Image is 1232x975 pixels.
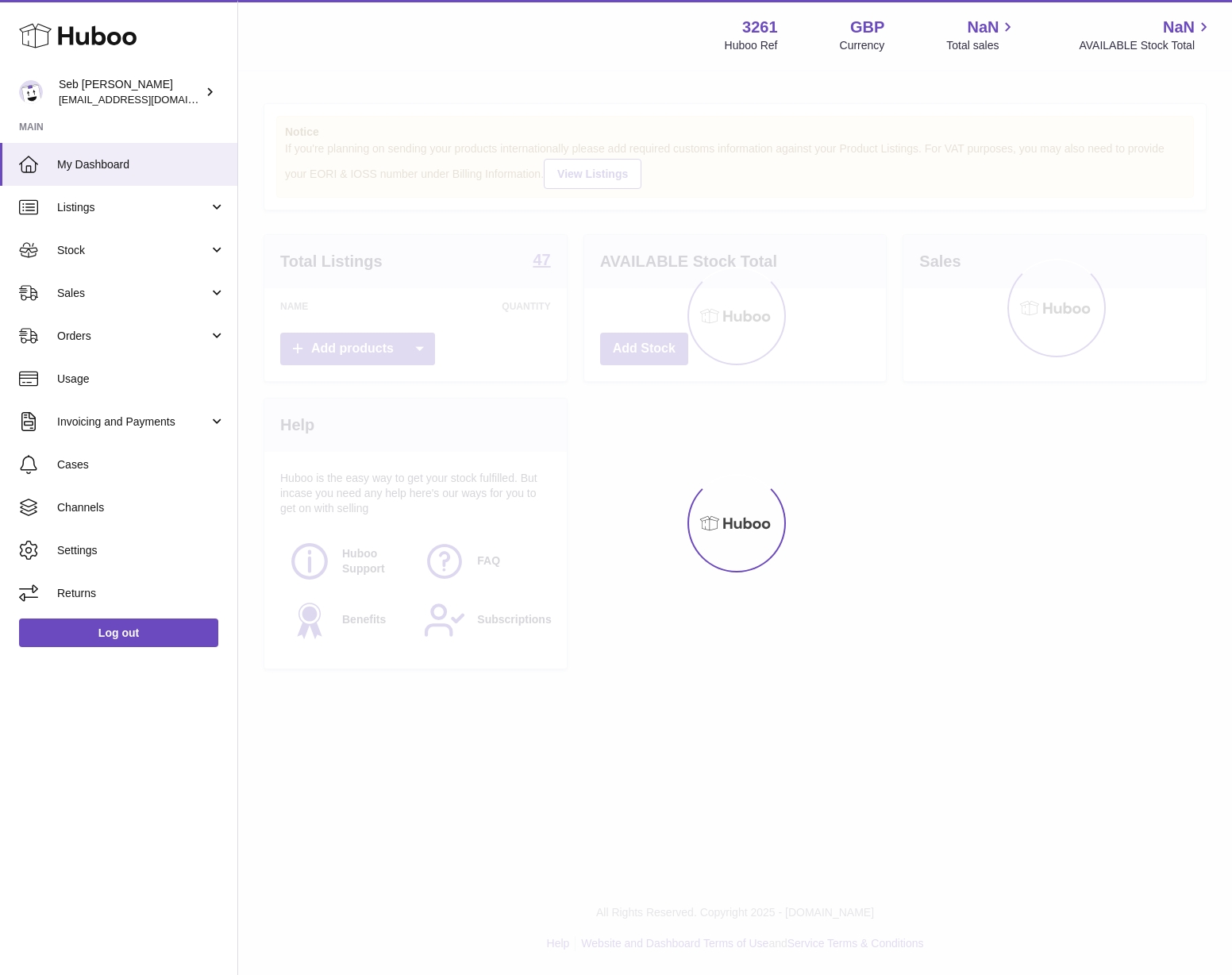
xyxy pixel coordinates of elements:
[57,372,225,387] span: Usage
[57,243,209,258] span: Stock
[840,38,885,53] div: Currency
[59,93,233,106] span: [EMAIL_ADDRESS][DOMAIN_NAME]
[57,200,209,215] span: Listings
[1163,17,1195,38] span: NaN
[57,500,225,515] span: Channels
[59,77,202,107] div: Seb [PERSON_NAME]
[850,17,884,38] strong: GBP
[1079,38,1213,53] span: AVAILABLE Stock Total
[57,414,209,430] span: Invoicing and Payments
[1079,17,1213,53] a: NaN AVAILABLE Stock Total
[57,329,209,344] span: Orders
[57,157,225,172] span: My Dashboard
[967,17,999,38] span: NaN
[57,543,225,558] span: Settings
[19,619,218,647] a: Log out
[57,457,225,472] span: Cases
[57,586,225,601] span: Returns
[57,286,209,301] span: Sales
[19,80,43,104] img: ecom@bravefoods.co.uk
[946,17,1017,53] a: NaN Total sales
[742,17,778,38] strong: 3261
[946,38,1017,53] span: Total sales
[725,38,778,53] div: Huboo Ref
